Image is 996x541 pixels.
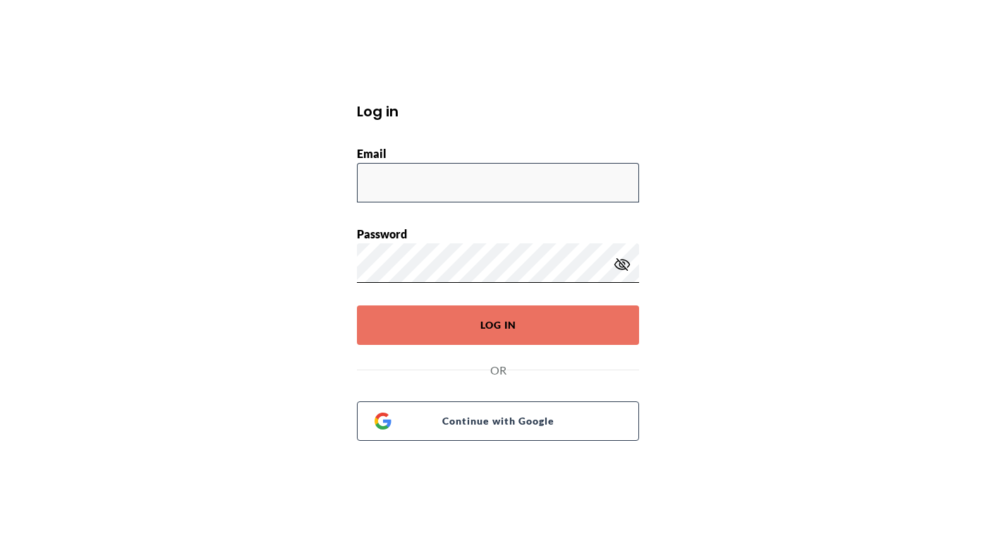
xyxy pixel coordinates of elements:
[357,362,639,379] div: OR
[357,101,639,122] h1: Log in
[357,227,407,241] label: Password
[357,147,387,160] label: Email
[357,305,639,345] button: Log In
[391,411,621,431] span: Continue with Google
[357,401,639,441] a: Continue with Google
